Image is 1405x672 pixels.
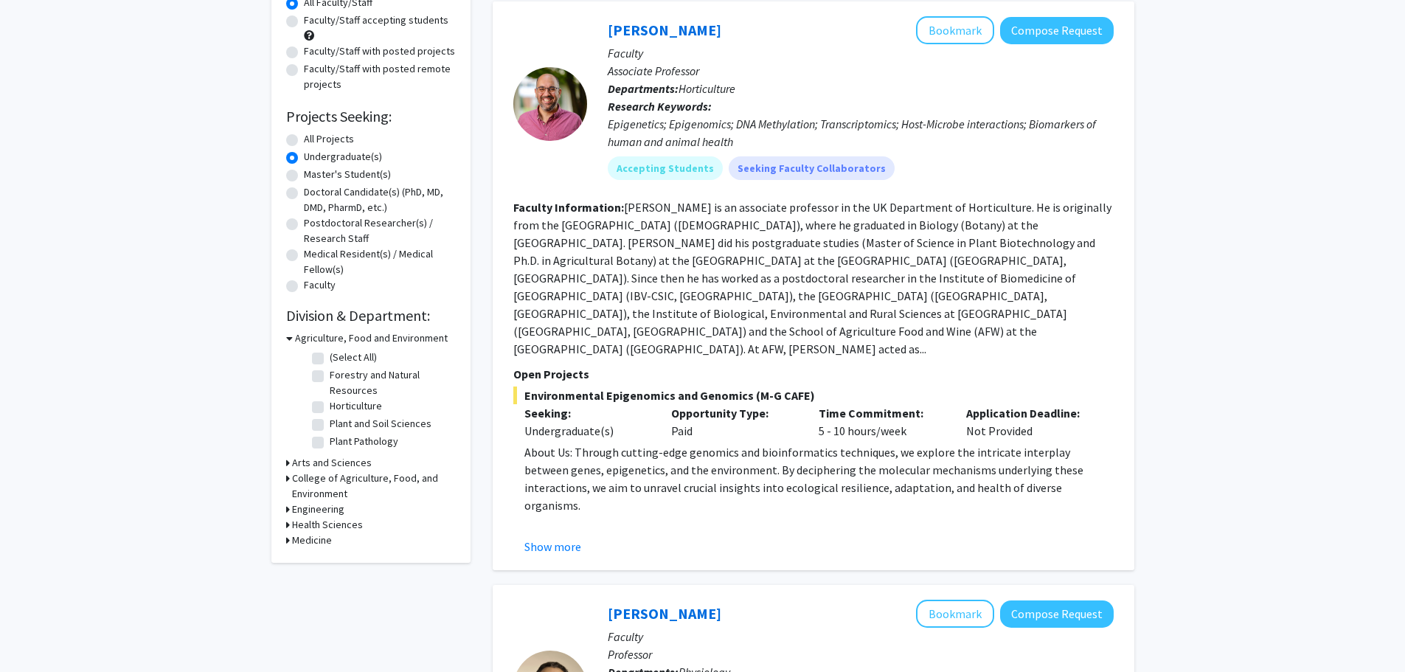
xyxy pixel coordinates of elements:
[608,645,1114,663] p: Professor
[292,502,344,517] h3: Engineering
[671,404,797,422] p: Opportunity Type:
[292,533,332,548] h3: Medicine
[292,517,363,533] h3: Health Sciences
[304,13,448,28] label: Faculty/Staff accepting students
[524,443,1114,514] p: About Us: Through cutting-edge genomics and bioinformatics techniques, we explore the intricate i...
[11,606,63,661] iframe: Chat
[819,404,944,422] p: Time Commitment:
[966,404,1092,422] p: Application Deadline:
[304,277,336,293] label: Faculty
[513,365,1114,383] p: Open Projects
[304,61,456,92] label: Faculty/Staff with posted remote projects
[808,404,955,440] div: 5 - 10 hours/week
[286,108,456,125] h2: Projects Seeking:
[304,167,391,182] label: Master's Student(s)
[608,628,1114,645] p: Faculty
[608,81,679,96] b: Departments:
[330,350,377,365] label: (Select All)
[304,246,456,277] label: Medical Resident(s) / Medical Fellow(s)
[729,156,895,180] mat-chip: Seeking Faculty Collaborators
[608,44,1114,62] p: Faculty
[304,149,382,164] label: Undergraduate(s)
[330,398,382,414] label: Horticulture
[524,404,650,422] p: Seeking:
[513,200,624,215] b: Faculty Information:
[330,434,398,449] label: Plant Pathology
[608,604,721,623] a: [PERSON_NAME]
[916,600,994,628] button: Add Jonathan Satin to Bookmarks
[608,62,1114,80] p: Associate Professor
[1000,600,1114,628] button: Compose Request to Jonathan Satin
[304,131,354,147] label: All Projects
[608,115,1114,150] div: Epigenetics; Epigenomics; DNA Methylation; Transcriptomics; Host-Microbe interactions; Biomarkers...
[608,99,712,114] b: Research Keywords:
[513,200,1111,356] fg-read-more: [PERSON_NAME] is an associate professor in the UK Department of Horticulture. He is originally fr...
[304,44,455,59] label: Faculty/Staff with posted projects
[292,471,456,502] h3: College of Agriculture, Food, and Environment
[608,21,721,39] a: [PERSON_NAME]
[660,404,808,440] div: Paid
[679,81,735,96] span: Horticulture
[608,156,723,180] mat-chip: Accepting Students
[295,330,448,346] h3: Agriculture, Food and Environment
[1000,17,1114,44] button: Compose Request to Carlos Rodriguez Lopez
[524,422,650,440] div: Undergraduate(s)
[513,387,1114,404] span: Environmental Epigenomics and Genomics (M-G CAFE)
[330,367,452,398] label: Forestry and Natural Resources
[304,215,456,246] label: Postdoctoral Researcher(s) / Research Staff
[292,455,372,471] h3: Arts and Sciences
[330,416,431,432] label: Plant and Soil Sciences
[286,307,456,325] h2: Division & Department:
[955,404,1103,440] div: Not Provided
[916,16,994,44] button: Add Carlos Rodriguez Lopez to Bookmarks
[524,538,581,555] button: Show more
[304,184,456,215] label: Doctoral Candidate(s) (PhD, MD, DMD, PharmD, etc.)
